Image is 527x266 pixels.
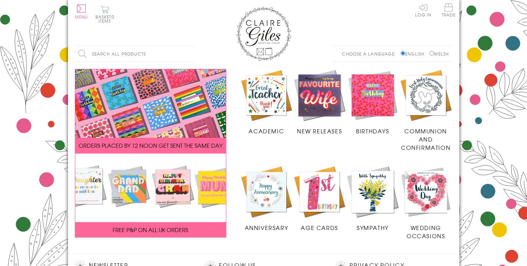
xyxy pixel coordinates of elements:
[442,3,456,17] span: Trade
[415,3,432,17] a: Log In
[293,69,346,135] a: New Releases
[240,69,293,135] a: Academic
[245,223,288,232] span: Anniversary
[113,226,188,234] span: FREE P&P ON ALL UK ORDERS
[301,223,338,232] span: Age Cards
[401,51,428,57] label: English
[429,51,449,57] label: Welsh
[342,51,399,57] p: Choose a language:
[75,14,88,20] span: Menu
[240,165,293,232] a: Anniversary
[357,223,389,232] span: Sympathy
[442,3,456,18] a: Trade
[346,165,399,232] a: Sympathy
[188,46,195,62] input: Search
[356,127,389,135] span: Birthdays
[401,127,450,152] span: Communion and Confirmation
[75,4,88,19] button: Menu
[406,223,445,240] span: Wedding Occasions
[399,165,452,240] a: Wedding Occasions
[99,14,114,24] span: 0 items
[429,51,434,56] input: Welsh
[249,127,284,135] span: Academic
[75,46,195,62] input: Search all products
[399,69,452,152] a: Communion and Confirmation
[401,51,405,56] input: English
[79,141,222,149] span: ORDERS PLACED BY 12 NOON GET SENT THE SAME DAY
[346,69,399,135] a: Birthdays
[95,5,114,23] button: Basket0 items
[293,165,346,232] a: Age Cards
[236,7,291,61] img: Claire Giles Greetings Cards
[297,127,342,135] span: New Releases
